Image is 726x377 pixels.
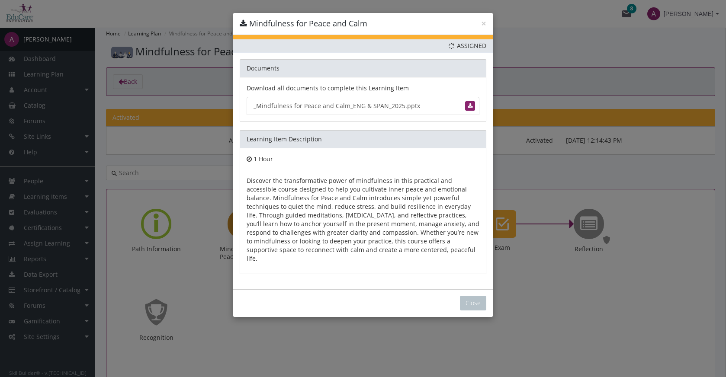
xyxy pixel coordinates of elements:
span: 1 Hour [254,155,273,163]
p: Discover the transformative power of mindfulness in this practical and accessible course designed... [247,176,479,263]
button: Close [460,296,486,310]
div: Learning Item Description [240,130,486,148]
p: Download all documents to complete this Learning Item [247,84,479,93]
span: Assigned [449,42,486,50]
button: × [481,19,486,28]
span: Mindfulness for Peace and Calm [249,18,367,29]
span: Documents [247,64,279,72]
a: _Mindfulness for Peace and Calm_ENG & SPAN_2025.pptx [247,97,479,115]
